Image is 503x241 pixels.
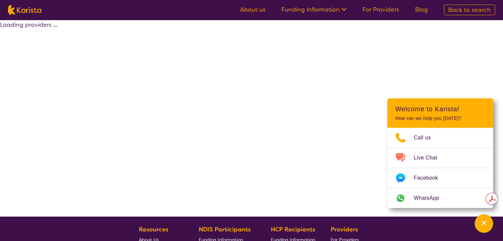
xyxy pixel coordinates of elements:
a: About us [240,6,266,14]
a: Funding Information [281,6,347,14]
b: Resources [139,225,168,233]
h2: Welcome to Karista! [395,105,485,113]
a: Web link opens in a new tab. [387,188,493,208]
img: Karista logo [8,5,41,15]
b: Providers [331,225,358,233]
a: For Providers [362,6,399,14]
span: Facebook [414,173,446,183]
span: Live Chat [414,153,445,163]
div: Channel Menu [387,98,493,208]
span: WhatsApp [414,193,447,203]
a: Back to search [444,5,495,15]
p: How can we help you [DATE]? [395,116,485,121]
button: Channel Menu [475,214,493,233]
span: Call us [414,133,439,143]
span: Back to search [448,6,491,14]
a: Blog [415,6,428,14]
ul: Choose channel [387,128,493,208]
b: HCP Recipients [271,225,315,233]
b: NDIS Participants [199,225,251,233]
